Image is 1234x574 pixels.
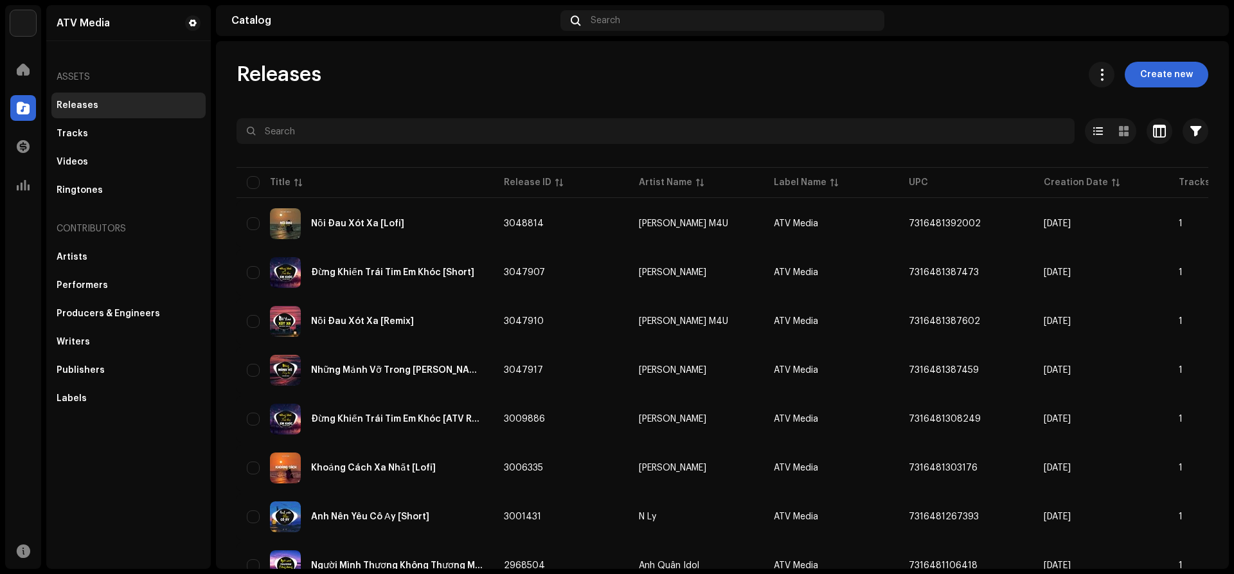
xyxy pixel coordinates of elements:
div: [PERSON_NAME] [639,268,706,277]
span: Lynn Bảo Ngọc [639,366,753,375]
img: 26d8acf3-cbb1-46d0-a45c-ce081acb05b3 [270,453,301,483]
span: 7316481303176 [909,463,978,472]
div: [PERSON_NAME] [639,415,706,424]
span: ATV Media [774,366,818,375]
span: 7316481106418 [909,561,978,570]
span: Create new [1140,62,1193,87]
div: [PERSON_NAME] M4U [639,219,728,228]
span: 3047917 [504,366,543,375]
span: Releases [237,62,321,87]
div: Performers [57,280,108,291]
span: Sep 18, 2025 [1044,415,1071,424]
img: 652d5e0f-cd5c-4e67-9b4a-234f3a873c37 [270,306,301,337]
span: Sep 9, 2025 [1044,512,1071,521]
span: ATV Media [774,268,818,277]
re-m-nav-item: Tracks [51,121,206,147]
img: 3783c639-a541-47d3-8526-13d382b05abf [270,404,301,435]
re-m-nav-item: Labels [51,386,206,411]
span: 3047910 [504,317,544,326]
span: Search [591,15,620,26]
img: 8e4f7f00-d36c-4bb4-845a-c45eb9e00edb [270,501,301,532]
div: Label Name [774,176,827,189]
div: Người Mình Thương Không Thương Mình [Short] [311,561,483,570]
span: 7316481387602 [909,317,980,326]
span: Minh Vương M4U [639,219,753,228]
span: 7316481267393 [909,512,979,521]
re-m-nav-item: Publishers [51,357,206,383]
span: Chu Thúy Quỳnh [639,415,753,424]
div: Artists [57,252,87,262]
re-m-nav-item: Artists [51,244,206,270]
span: Oct 10, 2025 [1044,219,1071,228]
div: Tracks [57,129,88,139]
div: Ringtones [57,185,103,195]
span: Oct 9, 2025 [1044,366,1071,375]
re-m-nav-item: Ringtones [51,177,206,203]
span: 7316481392002 [909,219,981,228]
div: ATV Media [57,18,110,28]
div: N Ly [639,512,656,521]
div: Đừng Khiến Trái Tim Em Khóc [ATV Remix] [311,415,483,424]
div: Creation Date [1044,176,1108,189]
img: de0d2825-999c-4937-b35a-9adca56ee094 [10,10,36,36]
span: 7316481308249 [909,415,981,424]
div: Catalog [231,15,555,26]
span: ATV Media [774,561,818,570]
img: 3cf86d07-7c6a-4612-ba09-5ed43f03e6c0 [270,208,301,239]
re-a-nav-header: Assets [51,62,206,93]
span: 3047907 [504,268,545,277]
div: Nỗi Đau Xót Xa [Lofi] [311,219,404,228]
div: Labels [57,393,87,404]
div: Anh Nên Yêu Cô Ấy [Short] [311,512,429,521]
re-m-nav-item: Releases [51,93,206,118]
span: N Ly [639,512,753,521]
span: ATV Media [774,317,818,326]
span: 7316481387473 [909,268,979,277]
div: [PERSON_NAME] [639,366,706,375]
div: Nỗi Đau Xót Xa [Remix] [311,317,414,326]
re-a-nav-header: Contributors [51,213,206,244]
span: 2968504 [504,561,545,570]
span: Chu Thúy Quỳnh [639,268,753,277]
span: Chu Thúy Quỳnh [639,463,753,472]
span: ATV Media [774,463,818,472]
button: Create new [1125,62,1208,87]
div: Những Mảnh Vỡ Trong Tim [Remix] [311,366,483,375]
span: 3048814 [504,219,544,228]
img: 6c103bc4-e3cc-42a0-8caf-c30c17f6d751 [270,257,301,288]
input: Search [237,118,1075,144]
re-m-nav-item: Producers & Engineers [51,301,206,327]
div: Đừng Khiến Trái Tim Em Khóc [Short] [311,268,474,277]
span: 3006335 [504,463,543,472]
div: Publishers [57,365,105,375]
span: 7316481387459 [909,366,979,375]
span: ATV Media [774,512,818,521]
span: Anh Quân Idol [639,561,753,570]
span: 3009886 [504,415,545,424]
div: Producers & Engineers [57,309,160,319]
span: Sep 15, 2025 [1044,463,1071,472]
span: Oct 9, 2025 [1044,317,1071,326]
div: Releases [57,100,98,111]
span: Minh Vương M4U [639,317,753,326]
re-m-nav-item: Videos [51,149,206,175]
div: Videos [57,157,88,167]
div: [PERSON_NAME] M4U [639,317,728,326]
div: [PERSON_NAME] [639,463,706,472]
span: 3001431 [504,512,541,521]
div: Title [270,176,291,189]
span: Aug 5, 2025 [1044,561,1071,570]
img: 618815f5-2fb2-463f-a9cd-a3bbed355700 [1193,10,1213,31]
img: 82fc8b47-691f-4c5c-a472-cdb623fe0a3c [270,355,301,386]
re-m-nav-item: Writers [51,329,206,355]
span: ATV Media [774,219,818,228]
re-m-nav-item: Performers [51,273,206,298]
div: Artist Name [639,176,692,189]
span: ATV Media [774,415,818,424]
div: Writers [57,337,90,347]
div: Khoảng Cách Xa Nhất [Lofi] [311,463,436,472]
span: Oct 9, 2025 [1044,268,1071,277]
div: Release ID [504,176,551,189]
